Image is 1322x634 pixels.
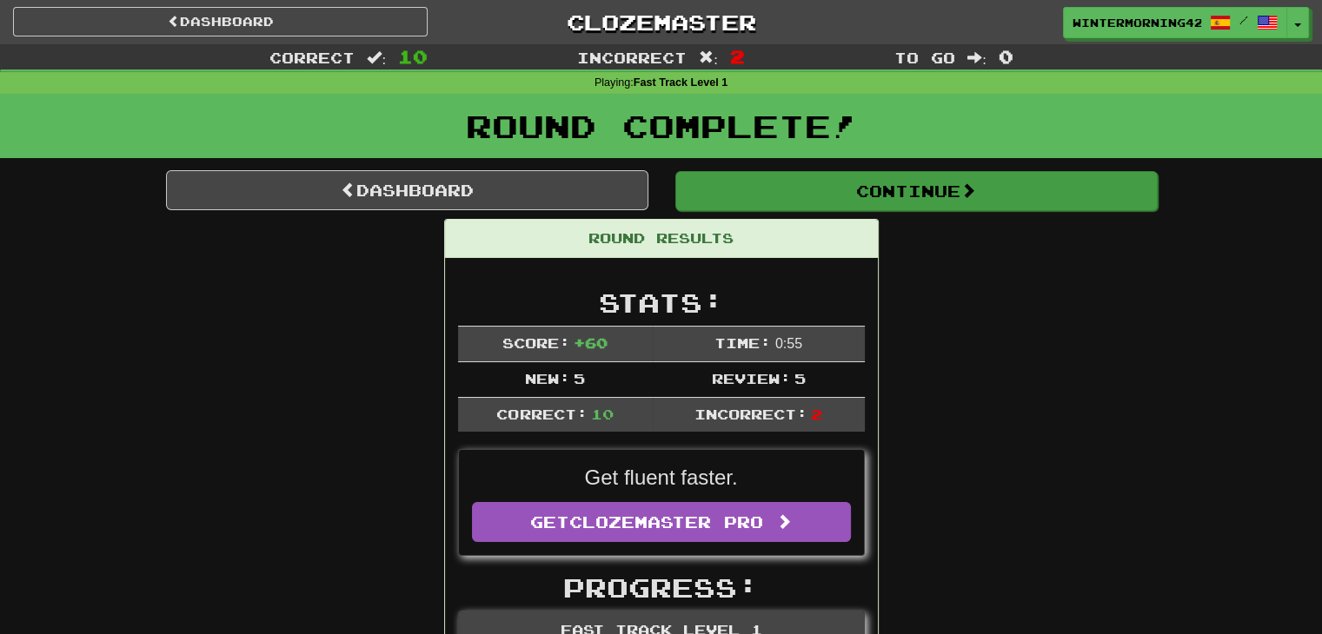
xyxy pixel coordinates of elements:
[1073,15,1201,30] span: WinterMorning4201
[472,502,851,542] a: GetClozemaster Pro
[675,171,1158,211] button: Continue
[269,49,355,66] span: Correct
[458,573,865,602] h2: Progress:
[730,46,745,67] span: 2
[574,370,585,386] span: 5
[1239,14,1248,26] span: /
[714,334,771,351] span: Time:
[794,370,806,386] span: 5
[967,50,987,65] span: :
[775,336,802,351] span: 0 : 55
[398,46,428,67] span: 10
[894,49,955,66] span: To go
[591,406,614,422] span: 10
[694,406,807,422] span: Incorrect:
[6,109,1316,143] h1: Round Complete!
[574,334,608,351] span: + 60
[711,370,790,386] span: Review:
[472,463,851,492] p: Get fluent faster.
[811,406,822,422] span: 2
[458,288,865,317] h2: Stats:
[1063,7,1287,38] a: WinterMorning4201 /
[634,76,728,89] strong: Fast Track Level 1
[999,46,1013,67] span: 0
[502,334,570,351] span: Score:
[13,7,428,36] a: Dashboard
[577,49,687,66] span: Incorrect
[445,220,878,258] div: Round Results
[496,406,587,422] span: Correct:
[454,7,868,37] a: Clozemaster
[367,50,386,65] span: :
[525,370,570,386] span: New:
[166,170,648,210] a: Dashboard
[569,512,763,532] span: Clozemaster Pro
[699,50,718,65] span: :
